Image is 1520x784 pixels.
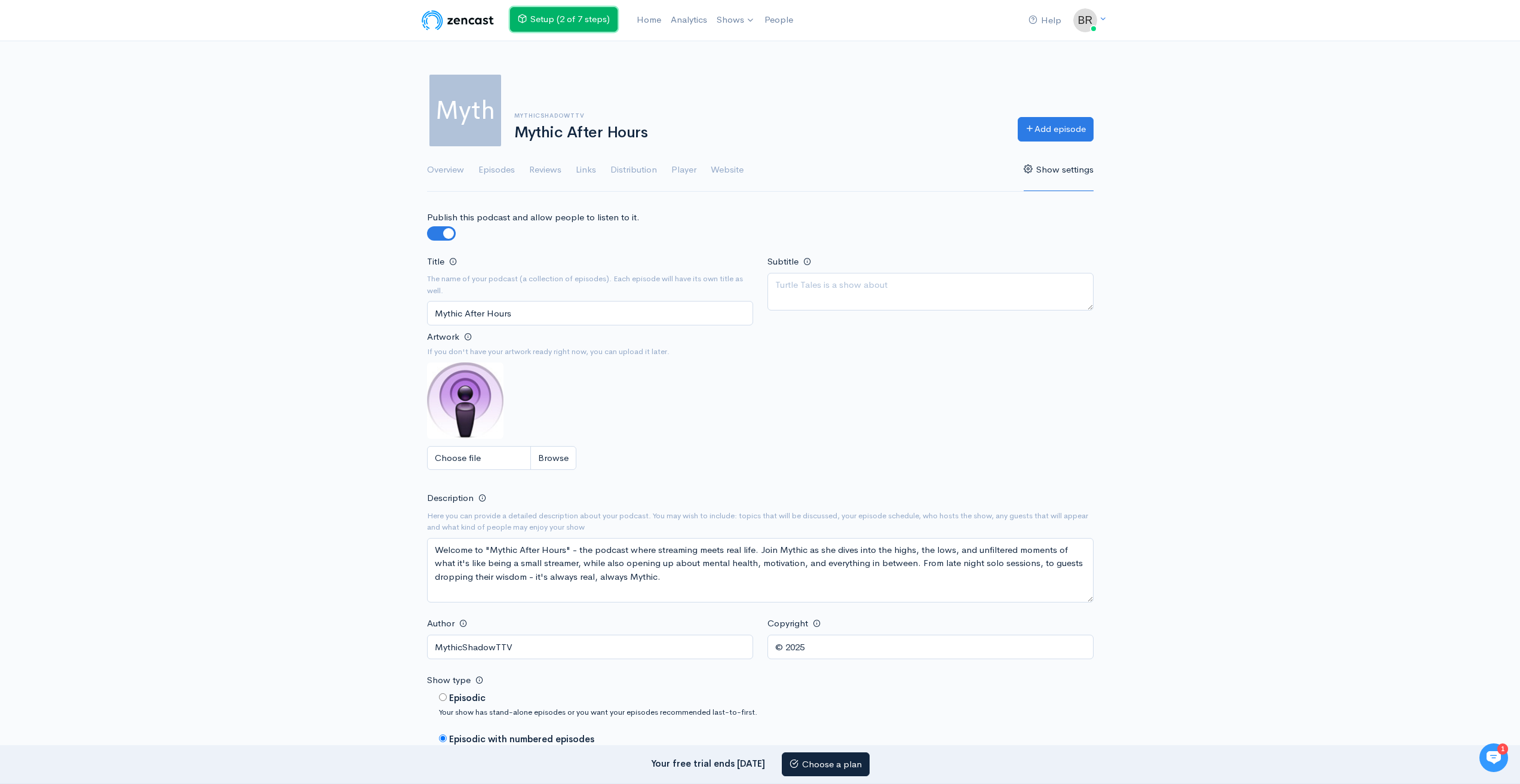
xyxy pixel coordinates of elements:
p: Find an answer quickly [16,205,223,219]
label: Title [427,255,444,269]
a: Overview [427,149,464,192]
img: ZenCast Logo [420,8,496,32]
a: Reviews [529,149,561,192]
a: Player [671,149,696,192]
a: Shows [712,7,760,33]
strong: Episodic [449,692,486,703]
input: Turtle podcast productions [427,635,753,659]
label: Copyright [767,617,808,631]
textarea: Welcome to "Mythic After Hours" - the podcast where streaming meets real life. Join Mythic as she... [427,538,1094,602]
a: Website [711,149,744,192]
small: The name of your podcast (a collection of episodes). Each episode will have its own title as well. [427,273,753,296]
a: Links [576,149,596,192]
span: New conversation [77,165,143,175]
button: New conversation [19,158,220,182]
span: Myth [427,72,503,149]
a: Show settings [1024,149,1094,192]
label: Artwork [427,330,459,344]
a: Home [632,7,666,33]
a: Distribution [610,149,657,192]
small: If you don't have your artwork ready right now, you can upload it later. [427,346,753,358]
label: Description [427,491,474,505]
small: Your show has stand-alone episodes or you want your episodes recommended last-to-first. [439,707,757,717]
input: Turtle Tales [427,301,753,325]
label: Subtitle [767,255,799,269]
h1: Mythic After Hours [514,124,1003,142]
a: Choose a plan [782,752,870,777]
a: Analytics [666,7,712,33]
img: ... [1073,8,1097,32]
input: Search articles [35,225,213,248]
h1: Hi 👋 [18,58,221,77]
input: © [767,635,1094,659]
iframe: gist-messenger-bubble-iframe [1479,743,1508,772]
a: Setup (2 of 7 steps) [510,7,618,32]
a: Help [1024,8,1066,33]
label: Author [427,617,455,631]
small: Here you can provide a detailed description about your podcast. You may wish to include: topics t... [427,510,1094,533]
a: Episodes [478,149,515,192]
label: Publish this podcast and allow people to listen to it. [427,211,640,225]
a: Add episode [1018,117,1094,142]
strong: Your free trial ends [DATE] [651,757,765,768]
h2: Just let us know if you need anything and we'll be happy to help! 🙂 [18,79,221,137]
strong: Episodic with numbered episodes [449,733,594,745]
h6: MythicShadowTTV [514,112,1003,119]
a: People [760,7,798,33]
label: Show type [427,674,471,687]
